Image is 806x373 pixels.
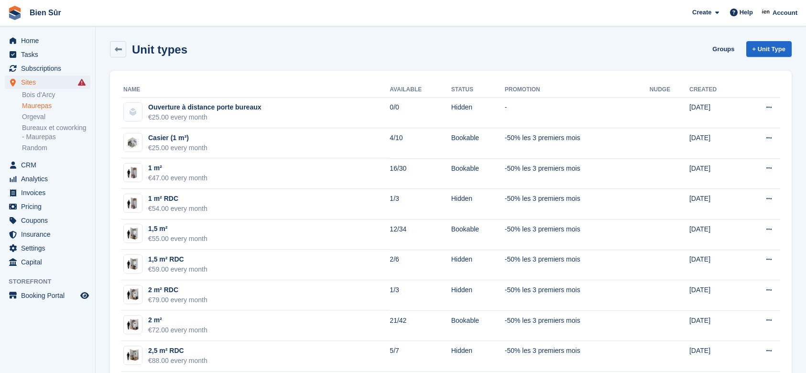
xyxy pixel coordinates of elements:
[692,8,711,17] span: Create
[5,200,90,213] a: menu
[148,173,207,183] div: €47.00 every month
[26,5,65,21] a: Bien Sûr
[5,255,90,269] a: menu
[132,43,187,56] h2: Unit types
[148,143,207,153] div: €25.00 every month
[5,48,90,61] a: menu
[124,348,142,362] img: box-2,5m2.jpg
[148,285,207,295] div: 2 m² RDC
[22,143,90,153] a: Random
[689,189,742,219] td: [DATE]
[21,62,78,75] span: Subscriptions
[505,189,650,219] td: -50% les 3 premiers mois
[451,98,505,128] td: Hidden
[689,341,742,372] td: [DATE]
[689,98,742,128] td: [DATE]
[5,62,90,75] a: menu
[5,186,90,199] a: menu
[5,34,90,47] a: menu
[773,8,797,18] span: Account
[148,325,207,335] div: €72.00 every month
[451,189,505,219] td: Hidden
[390,310,451,341] td: 21/42
[21,241,78,255] span: Settings
[121,82,390,98] th: Name
[451,158,505,189] td: Bookable
[148,264,207,274] div: €59.00 every month
[689,128,742,159] td: [DATE]
[148,163,207,173] div: 1 m²
[451,219,505,250] td: Bookable
[390,98,451,128] td: 0/0
[505,310,650,341] td: -50% les 3 premiers mois
[148,295,207,305] div: €79.00 every month
[390,250,451,280] td: 2/6
[78,78,86,86] i: Smart entry sync failures have occurred
[148,204,207,214] div: €54.00 every month
[451,82,505,98] th: Status
[21,76,78,89] span: Sites
[79,290,90,301] a: Preview store
[21,48,78,61] span: Tasks
[689,219,742,250] td: [DATE]
[148,234,207,244] div: €55.00 every month
[762,8,771,17] img: Asmaa Habri
[5,214,90,227] a: menu
[689,310,742,341] td: [DATE]
[124,166,142,180] img: box-1m2.jpg
[22,112,90,121] a: Orgeval
[390,128,451,159] td: 4/10
[148,194,207,204] div: 1 m² RDC
[21,200,78,213] span: Pricing
[22,123,90,142] a: Bureaux et coworking - Maurepas
[148,224,207,234] div: 1,5 m²
[5,228,90,241] a: menu
[5,76,90,89] a: menu
[708,41,738,57] a: Groups
[22,101,90,110] a: Maurepas
[148,133,207,143] div: Casier (1 m³)
[148,254,207,264] div: 1,5 m² RDC
[650,82,689,98] th: Nudge
[505,250,650,280] td: -50% les 3 premiers mois
[124,318,142,332] img: box-2m2.jpg
[124,103,142,121] img: blank-unit-type-icon-ffbac7b88ba66c5e286b0e438baccc4b9c83835d4c34f86887a83fc20ec27e7b.svg
[21,172,78,186] span: Analytics
[124,287,142,301] img: box-2m2.jpg
[390,219,451,250] td: 12/34
[21,228,78,241] span: Insurance
[390,280,451,311] td: 1/3
[746,41,792,57] a: + Unit Type
[390,82,451,98] th: Available
[124,197,142,210] img: box-1m2.jpg
[505,219,650,250] td: -50% les 3 premiers mois
[124,227,142,241] img: box-1,5m2.jpg
[21,289,78,302] span: Booking Portal
[451,250,505,280] td: Hidden
[451,128,505,159] td: Bookable
[22,90,90,99] a: Bois d'Arcy
[5,158,90,172] a: menu
[21,255,78,269] span: Capital
[505,128,650,159] td: -50% les 3 premiers mois
[9,277,95,286] span: Storefront
[148,112,261,122] div: €25.00 every month
[124,257,142,271] img: box-1,5m2.jpg
[21,34,78,47] span: Home
[689,82,742,98] th: Created
[390,189,451,219] td: 1/3
[148,102,261,112] div: Ouverture à distance porte bureaux
[21,158,78,172] span: CRM
[740,8,753,17] span: Help
[148,315,207,325] div: 2 m²
[124,133,142,152] img: locker%201m3.jpg
[8,6,22,20] img: stora-icon-8386f47178a22dfd0bd8f6a31ec36ba5ce8667c1dd55bd0f319d3a0aa187defe.svg
[390,341,451,372] td: 5/7
[689,280,742,311] td: [DATE]
[505,82,650,98] th: Promotion
[148,356,207,366] div: €88.00 every month
[390,158,451,189] td: 16/30
[451,341,505,372] td: Hidden
[689,250,742,280] td: [DATE]
[505,98,650,128] td: -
